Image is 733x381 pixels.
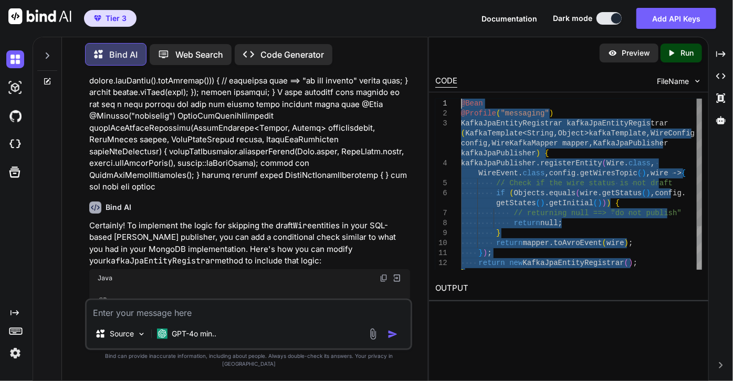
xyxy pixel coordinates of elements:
[682,169,686,177] span: {
[523,259,624,267] span: KafkaJpaEntityRegistrar
[608,48,617,58] img: preview
[651,159,655,167] span: ,
[602,189,642,197] span: getStatus
[553,13,592,24] span: Dark mode
[510,189,514,197] span: (
[541,199,545,207] span: )
[651,129,695,137] span: WireConfig
[479,259,505,267] span: return
[585,129,589,137] span: >
[545,149,549,157] span: {
[536,199,540,207] span: (
[633,259,637,267] span: ;
[646,189,651,197] span: )
[481,14,537,23] span: Documentation
[483,249,487,257] span: )
[646,169,651,177] span: ,
[435,99,447,109] div: 1
[435,268,447,278] div: 13
[527,129,553,137] span: String
[651,169,682,177] span: wire ->
[545,199,549,207] span: .
[6,344,24,362] img: settings
[293,220,312,231] code: Wire
[576,189,580,197] span: (
[615,199,620,207] span: {
[501,109,549,118] span: "messaging"
[109,48,138,61] p: Bind AI
[580,189,598,197] span: wire
[479,249,483,257] span: }
[392,273,402,283] img: Open in Browser
[554,239,602,247] span: toAvroEvent
[6,50,24,68] img: darkChat
[549,169,575,177] span: config
[514,189,545,197] span: Objects
[429,276,708,301] h2: OUTPUT
[6,79,24,97] img: darkAi-studio
[497,199,537,207] span: getStates
[85,352,412,368] p: Bind can provide inaccurate information, including about people. Always double-check its answers....
[598,189,602,197] span: .
[98,274,112,282] span: Java
[549,239,553,247] span: .
[6,107,24,125] img: githubDark
[637,169,642,177] span: (
[388,329,398,340] img: icon
[642,189,646,197] span: (
[435,119,447,129] div: 3
[541,159,603,167] span: registerEntity
[172,329,216,339] p: GPT-4o min..
[682,189,686,197] span: .
[461,149,536,157] span: kafkaJpaPublisher
[488,139,492,147] span: ,
[651,189,655,197] span: ,
[549,189,575,197] span: equals
[622,48,650,58] p: Preview
[435,158,447,168] div: 4
[636,8,716,29] button: Add API Keys
[435,218,447,228] div: 8
[589,129,646,137] span: kafkaTemplate
[99,296,120,305] span: @Bean
[607,159,625,167] span: Wire
[541,219,559,227] span: null
[461,159,536,167] span: kafkaJpaPublisher
[84,10,137,27] button: premiumTier 3
[514,209,682,217] span: // returning null ==> "do not publish"
[497,189,506,197] span: if
[435,228,447,238] div: 9
[624,239,629,247] span: )
[607,199,611,207] span: )
[655,189,682,197] span: config
[435,238,447,248] div: 10
[481,13,537,24] button: Documentation
[6,135,24,153] img: cloudideIcon
[367,328,379,340] img: attachment
[137,330,146,338] img: Pick Models
[510,259,523,267] span: new
[624,159,629,167] span: .
[488,249,492,257] span: ;
[536,149,540,157] span: )
[94,15,101,22] img: premium
[89,220,410,267] p: Certainly! To implement the logic for skipping the draft entities in your SQL-based [PERSON_NAME]...
[497,179,673,187] span: // Check if the wire status is not draft
[646,129,651,137] span: ,
[549,199,593,207] span: getInitial
[461,129,465,137] span: (
[461,139,487,147] span: config
[435,248,447,258] div: 11
[523,169,545,177] span: class
[602,159,606,167] span: (
[106,13,127,24] span: Tier 3
[497,229,501,237] span: }
[523,129,527,137] span: <
[461,99,483,108] span: @Bean
[466,129,523,137] span: KafkaTemplate
[602,239,606,247] span: (
[519,169,523,177] span: .
[479,169,519,177] span: WireEvent
[693,77,702,86] img: chevron down
[536,159,540,167] span: .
